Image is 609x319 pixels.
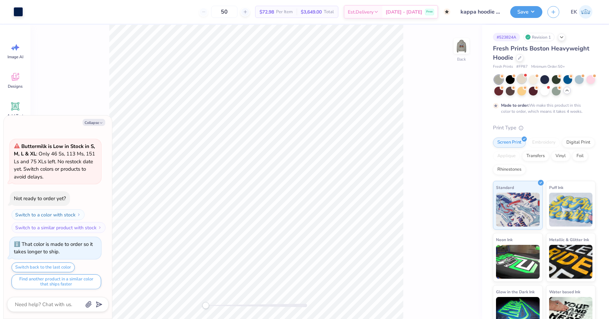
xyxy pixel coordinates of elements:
span: Standard [496,184,514,191]
button: Switch back to the last color [12,262,75,272]
span: Neon Ink [496,236,513,243]
div: Back [457,56,466,62]
div: Screen Print [493,137,526,148]
button: Switch to a color with stock [12,209,85,220]
span: EK [571,8,577,16]
span: Per Item [276,8,293,16]
span: Designs [8,84,23,89]
div: Not ready to order yet? [14,195,66,202]
div: That color is made to order so it takes longer to ship. [14,241,93,255]
div: Vinyl [551,151,570,161]
img: Puff Ink [549,193,593,227]
div: Applique [493,151,520,161]
div: We make this product in this color to order, which means it takes 4 weeks. [501,102,584,114]
img: Switch to a color with stock [77,213,81,217]
span: Free [426,9,433,14]
span: Minimum Order: 50 + [531,64,565,70]
div: Print Type [493,124,595,132]
span: [DATE] - [DATE] [386,8,422,16]
div: Rhinestones [493,165,526,175]
img: Standard [496,193,540,227]
a: EK [568,5,595,19]
div: Foil [572,151,588,161]
span: $3,649.00 [301,8,322,16]
img: Back [455,39,468,53]
button: Switch to a similar product with stock [12,222,106,233]
input: Untitled Design [455,5,505,19]
span: $72.98 [260,8,274,16]
button: Collapse [83,119,105,126]
div: Transfers [522,151,549,161]
strong: Buttermilk is Low in Stock in S, M, L & XL [14,143,95,157]
div: Digital Print [562,137,595,148]
span: Metallic & Glitter Ink [549,236,589,243]
img: Emily Klevan [579,5,592,19]
button: Switch to a similar product with stock [12,119,106,130]
span: Est. Delivery [348,8,374,16]
span: Glow in the Dark Ink [496,288,535,295]
span: Fresh Prints [493,64,513,70]
img: Neon Ink [496,245,540,279]
span: Fresh Prints Boston Heavyweight Hoodie [493,44,589,62]
input: – – [211,6,238,18]
div: # 523824A [493,33,520,41]
span: Add Text [7,113,23,119]
div: Accessibility label [202,302,209,309]
div: Revision 1 [523,33,555,41]
img: Switch to a similar product with stock [98,226,102,230]
button: Find another product in a similar color that ships faster [12,274,101,289]
span: Puff Ink [549,184,563,191]
span: Image AI [7,54,23,60]
span: Water based Ink [549,288,580,295]
div: Embroidery [528,137,560,148]
strong: Made to order: [501,103,529,108]
img: Metallic & Glitter Ink [549,245,593,279]
span: : Only 46 Ss, 113 Ms, 151 Ls and 75 XLs left. No restock date yet. Switch colors or products to a... [14,143,95,180]
span: # FP87 [516,64,528,70]
button: Save [510,6,542,18]
span: Total [324,8,334,16]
